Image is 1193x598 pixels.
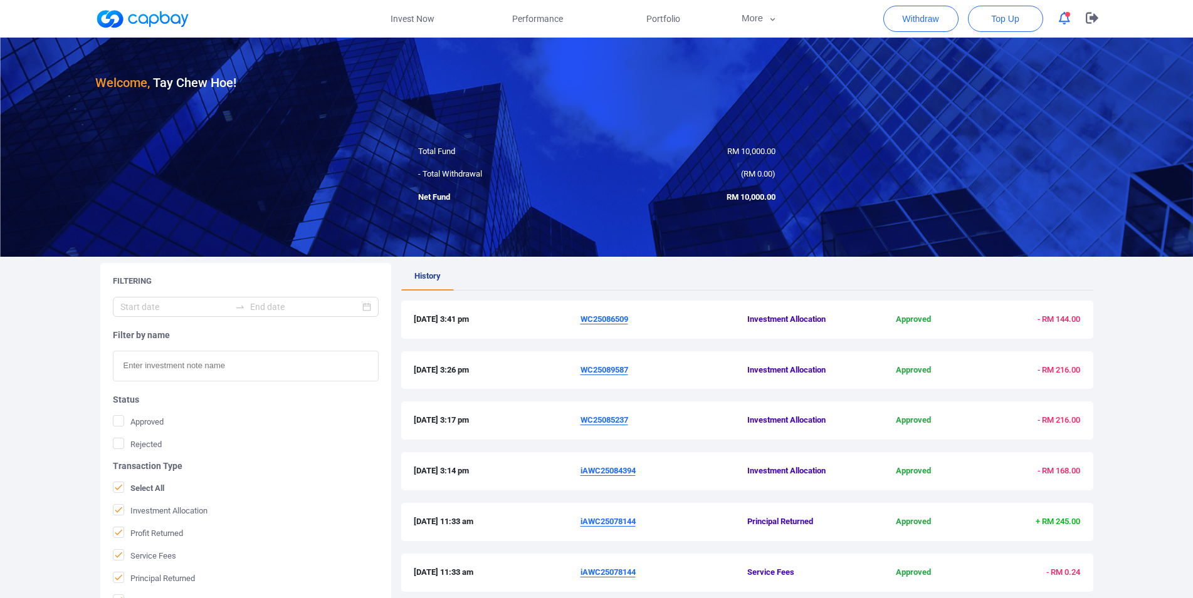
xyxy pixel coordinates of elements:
[858,414,969,427] span: Approved
[414,271,441,281] span: History
[113,351,379,381] input: Enter investment note name
[235,302,245,312] span: to
[95,75,150,90] span: Welcome,
[1046,567,1080,577] span: - RM 0.24
[512,12,563,26] span: Performance
[744,169,772,178] span: RM 0.00
[113,276,152,287] h5: Filtering
[747,364,858,377] span: Investment Allocation
[581,466,636,475] u: iAWC25084394
[747,566,858,579] span: Service Fees
[858,515,969,528] span: Approved
[883,6,959,32] button: Withdraw
[858,313,969,326] span: Approved
[858,566,969,579] span: Approved
[727,147,775,156] span: RM 10,000.00
[747,414,858,427] span: Investment Allocation
[235,302,245,312] span: swap-right
[1038,365,1080,374] span: - RM 216.00
[113,460,379,472] h5: Transaction Type
[113,572,195,584] span: Principal Returned
[1036,517,1080,526] span: + RM 245.00
[1038,314,1080,324] span: - RM 144.00
[414,566,581,579] span: [DATE] 11:33 am
[120,300,230,314] input: Start date
[414,364,581,377] span: [DATE] 3:26 pm
[414,515,581,528] span: [DATE] 11:33 am
[113,415,164,428] span: Approved
[95,73,236,93] h3: Tay Chew Hoe !
[581,365,628,374] u: WC25089587
[250,300,360,314] input: End date
[1038,466,1080,475] span: - RM 168.00
[581,517,636,526] u: iAWC25078144
[409,145,597,158] div: Total Fund
[597,168,785,181] div: ( )
[113,482,164,494] span: Select All
[414,313,581,326] span: [DATE] 3:41 pm
[409,191,597,204] div: Net Fund
[858,364,969,377] span: Approved
[581,314,628,324] u: WC25086509
[747,515,858,528] span: Principal Returned
[581,415,628,425] u: WC25085237
[968,6,1043,32] button: Top Up
[414,465,581,478] span: [DATE] 3:14 pm
[113,504,208,517] span: Investment Allocation
[747,465,858,478] span: Investment Allocation
[113,329,379,341] h5: Filter by name
[113,549,176,562] span: Service Fees
[113,527,183,539] span: Profit Returned
[581,567,636,577] u: iAWC25078144
[858,465,969,478] span: Approved
[747,313,858,326] span: Investment Allocation
[409,168,597,181] div: - Total Withdrawal
[414,414,581,427] span: [DATE] 3:17 pm
[113,394,379,405] h5: Status
[1038,415,1080,425] span: - RM 216.00
[646,12,680,26] span: Portfolio
[991,13,1019,25] span: Top Up
[727,192,775,202] span: RM 10,000.00
[113,438,162,450] span: Rejected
